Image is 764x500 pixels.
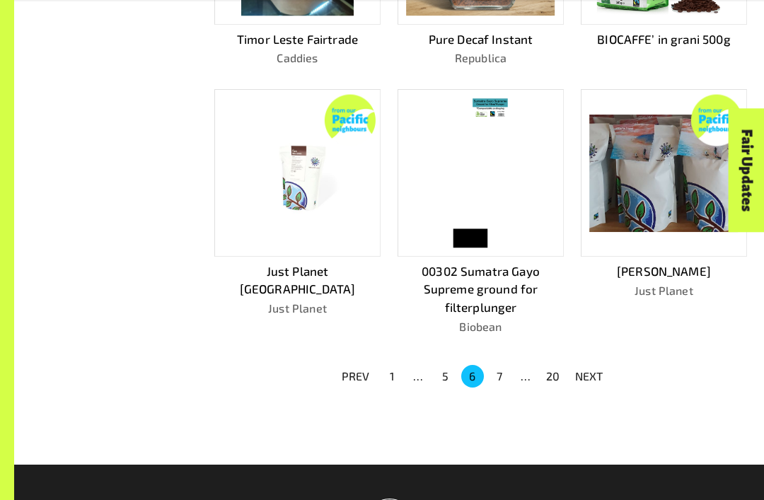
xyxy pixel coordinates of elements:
p: [PERSON_NAME] [581,262,747,281]
p: Caddies [214,50,381,66]
p: Just Planet [GEOGRAPHIC_DATA] [214,262,381,298]
p: Just Planet [581,282,747,299]
p: NEXT [575,368,603,385]
button: page 6 [461,365,484,388]
p: Just Planet [214,300,381,317]
a: Just Planet [GEOGRAPHIC_DATA]Just Planet [214,89,381,335]
nav: pagination navigation [333,364,612,389]
a: 00302 Sumatra Gayo Supreme ground for filterplungerBiobean [398,89,564,335]
p: Biobean [398,318,564,335]
p: PREV [342,368,370,385]
p: Pure Decaf Instant [398,30,564,49]
button: Go to page 1 [381,365,403,388]
div: … [515,368,538,385]
a: [PERSON_NAME]Just Planet [581,89,747,335]
button: Go to page 5 [434,365,457,388]
button: PREV [333,364,378,389]
button: Go to page 20 [542,365,565,388]
p: 00302 Sumatra Gayo Supreme ground for filterplunger [398,262,564,317]
button: NEXT [567,364,612,389]
button: Go to page 7 [488,365,511,388]
p: Timor Leste Fairtrade [214,30,381,49]
p: BIOCAFFE’ in grani 500g [581,30,747,49]
div: … [407,368,430,385]
p: Republica [398,50,564,66]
